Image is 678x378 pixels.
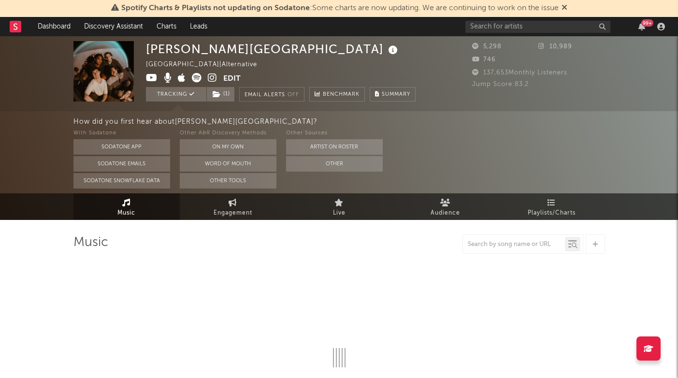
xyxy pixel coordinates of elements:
button: Sodatone Snowflake Data [73,173,170,189]
button: 99+ [638,23,645,30]
span: 10,989 [538,44,572,50]
span: Audience [431,207,460,219]
button: Email AlertsOff [239,87,304,102]
a: Live [286,193,392,220]
button: Sodatone App [73,139,170,155]
a: Playlists/Charts [499,193,605,220]
span: Summary [382,92,410,97]
button: Summary [370,87,416,102]
input: Search for artists [465,21,610,33]
button: (1) [207,87,234,102]
div: [GEOGRAPHIC_DATA] | Alternative [146,59,268,71]
span: Music [117,207,135,219]
a: Engagement [180,193,286,220]
span: Jump Score: 83.2 [472,81,529,87]
button: Other [286,156,383,172]
span: 746 [472,57,496,63]
a: Music [73,193,180,220]
em: Off [288,92,299,98]
span: Spotify Charts & Playlists not updating on Sodatone [121,4,310,12]
a: Audience [392,193,499,220]
button: Other Tools [180,173,276,189]
input: Search by song name or URL [463,241,565,248]
div: 99 + [641,19,653,27]
span: : Some charts are now updating. We are continuing to work on the issue [121,4,559,12]
div: Other A&R Discovery Methods [180,128,276,139]
span: 137,653 Monthly Listeners [472,70,567,76]
a: Charts [150,17,183,36]
a: Leads [183,17,214,36]
button: Sodatone Emails [73,156,170,172]
div: [PERSON_NAME][GEOGRAPHIC_DATA] [146,41,400,57]
div: With Sodatone [73,128,170,139]
button: Artist on Roster [286,139,383,155]
a: Dashboard [31,17,77,36]
span: Engagement [214,207,252,219]
button: Tracking [146,87,206,102]
span: Live [333,207,346,219]
button: Edit [223,73,241,85]
button: Word Of Mouth [180,156,276,172]
a: Discovery Assistant [77,17,150,36]
span: Playlists/Charts [528,207,576,219]
div: Other Sources [286,128,383,139]
span: ( 1 ) [206,87,235,102]
button: On My Own [180,139,276,155]
span: 5,298 [472,44,502,50]
span: Dismiss [562,4,567,12]
span: Benchmark [323,89,360,101]
a: Benchmark [309,87,365,102]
